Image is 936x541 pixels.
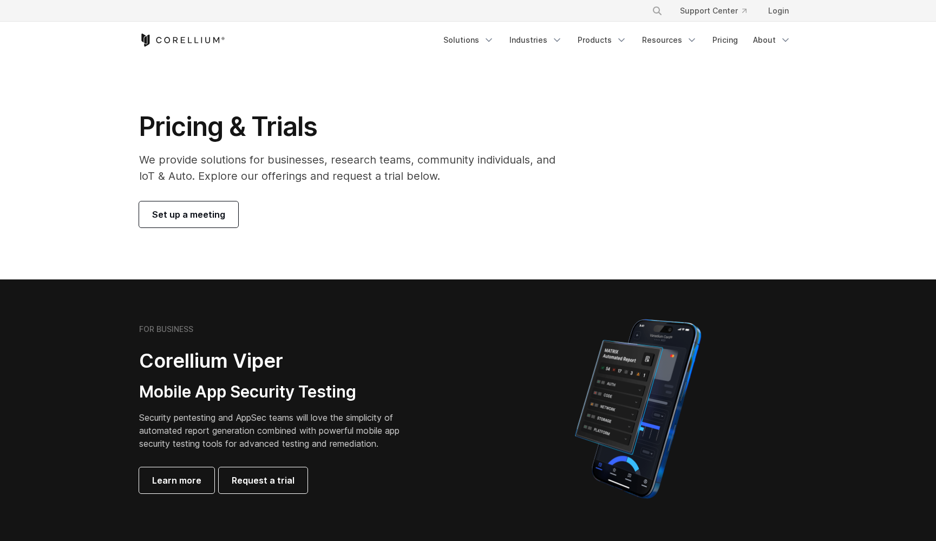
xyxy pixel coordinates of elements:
button: Search [647,1,667,21]
p: We provide solutions for businesses, research teams, community individuals, and IoT & Auto. Explo... [139,152,571,184]
a: Request a trial [219,467,307,493]
img: Corellium MATRIX automated report on iPhone showing app vulnerability test results across securit... [557,314,719,504]
a: Support Center [671,1,755,21]
a: Set up a meeting [139,201,238,227]
span: Request a trial [232,474,294,487]
p: Security pentesting and AppSec teams will love the simplicity of automated report generation comb... [139,411,416,450]
a: Solutions [437,30,501,50]
a: Industries [503,30,569,50]
a: About [747,30,797,50]
h1: Pricing & Trials [139,110,571,143]
h3: Mobile App Security Testing [139,382,416,402]
h2: Corellium Viper [139,349,416,373]
a: Corellium Home [139,34,225,47]
a: Products [571,30,633,50]
span: Set up a meeting [152,208,225,221]
a: Login [760,1,797,21]
a: Resources [636,30,704,50]
span: Learn more [152,474,201,487]
a: Pricing [706,30,744,50]
a: Learn more [139,467,214,493]
div: Navigation Menu [639,1,797,21]
h6: FOR BUSINESS [139,324,193,334]
div: Navigation Menu [437,30,797,50]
